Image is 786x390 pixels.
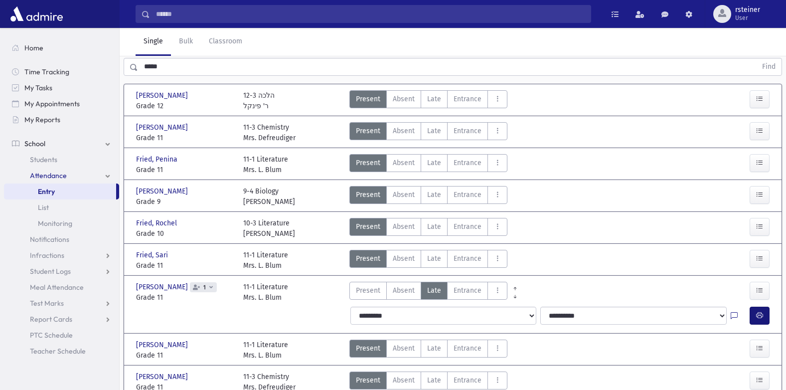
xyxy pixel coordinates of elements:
a: School [4,136,119,152]
span: Late [427,221,441,232]
a: My Appointments [4,96,119,112]
div: 11-3 Chemistry Mrs. Defreudiger [243,122,296,143]
div: AttTypes [349,122,507,143]
div: 11-1 Literature Mrs. L. Blum [243,340,288,361]
a: Time Tracking [4,64,119,80]
span: My Reports [24,115,60,124]
a: Students [4,152,119,168]
span: Grade 12 [136,101,233,111]
span: Absent [393,158,415,168]
span: Present [356,375,380,386]
a: Bulk [171,28,201,56]
span: Entrance [454,94,481,104]
div: 10-3 Literature [PERSON_NAME] [243,218,295,239]
span: Absent [393,253,415,264]
span: Entrance [454,343,481,354]
a: Home [4,40,119,56]
span: School [24,139,45,148]
div: AttTypes [349,154,507,175]
div: AttTypes [349,282,507,303]
span: [PERSON_NAME] [136,186,190,196]
span: Present [356,221,380,232]
span: Absent [393,343,415,354]
div: 9-4 Biology [PERSON_NAME] [243,186,295,207]
a: Teacher Schedule [4,343,119,359]
img: AdmirePro [8,4,65,24]
span: [PERSON_NAME] [136,282,190,292]
div: 11-1 Literature Mrs. L. Blum [243,250,288,271]
a: Entry [4,184,116,199]
div: AttTypes [349,218,507,239]
a: Student Logs [4,263,119,279]
span: Absent [393,375,415,386]
span: Student Logs [30,267,71,276]
span: [PERSON_NAME] [136,372,190,382]
span: rsteiner [735,6,760,14]
span: PTC Schedule [30,331,73,340]
span: Attendance [30,171,67,180]
span: Entrance [454,253,481,264]
div: 11-1 Literature Mrs. L. Blum [243,282,288,303]
div: AttTypes [349,186,507,207]
span: Infractions [30,251,64,260]
span: Late [427,126,441,136]
a: My Reports [4,112,119,128]
a: Report Cards [4,311,119,327]
span: Time Tracking [24,67,69,76]
span: Entrance [454,190,481,200]
a: Classroom [201,28,250,56]
a: Single [136,28,171,56]
span: Notifications [30,235,69,244]
span: Entrance [454,285,481,296]
a: Test Marks [4,295,119,311]
span: Home [24,43,43,52]
span: [PERSON_NAME] [136,340,190,350]
span: Fried, Rochel [136,218,179,228]
span: Absent [393,190,415,200]
span: Grade 10 [136,228,233,239]
span: Present [356,343,380,354]
span: 1 [201,284,208,291]
span: Test Marks [30,299,64,308]
span: [PERSON_NAME] [136,122,190,133]
span: Late [427,94,441,104]
div: AttTypes [349,340,507,361]
span: Fried, Penina [136,154,179,165]
span: Grade 9 [136,196,233,207]
span: Students [30,155,57,164]
span: Late [427,253,441,264]
span: Grade 11 [136,260,233,271]
span: User [735,14,760,22]
a: Notifications [4,231,119,247]
a: My Tasks [4,80,119,96]
span: Entrance [454,126,481,136]
span: Late [427,343,441,354]
span: Grade 11 [136,292,233,303]
span: My Tasks [24,83,52,92]
span: [PERSON_NAME] [136,90,190,101]
span: Absent [393,126,415,136]
span: Late [427,190,441,200]
a: Attendance [4,168,119,184]
span: Monitoring [38,219,72,228]
a: Monitoring [4,215,119,231]
button: Find [756,58,782,75]
span: Entrance [454,221,481,232]
span: Absent [393,221,415,232]
span: List [38,203,49,212]
div: 12-3 הלכה ר' פינקל [243,90,275,111]
span: My Appointments [24,99,80,108]
a: PTC Schedule [4,327,119,343]
span: Late [427,158,441,168]
span: Present [356,253,380,264]
span: Present [356,190,380,200]
span: Present [356,126,380,136]
span: Entrance [454,158,481,168]
a: Meal Attendance [4,279,119,295]
div: 11-1 Literature Mrs. L. Blum [243,154,288,175]
span: Grade 11 [136,165,233,175]
span: Absent [393,94,415,104]
div: AttTypes [349,250,507,271]
span: Report Cards [30,315,72,324]
span: Absent [393,285,415,296]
